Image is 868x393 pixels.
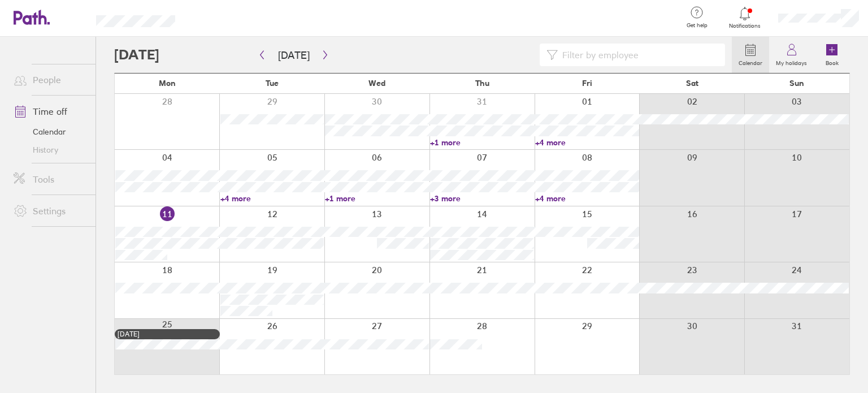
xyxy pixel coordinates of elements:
[582,79,592,88] span: Fri
[558,44,718,66] input: Filter by employee
[475,79,489,88] span: Thu
[769,57,814,67] label: My holidays
[368,79,385,88] span: Wed
[535,193,639,204] a: +4 more
[5,141,96,159] a: History
[266,79,279,88] span: Tue
[5,100,96,123] a: Time off
[5,200,96,222] a: Settings
[430,137,534,148] a: +1 more
[535,137,639,148] a: +4 more
[679,22,715,29] span: Get help
[220,193,324,204] a: +4 more
[5,168,96,191] a: Tools
[789,79,804,88] span: Sun
[5,123,96,141] a: Calendar
[430,193,534,204] a: +3 more
[814,37,850,73] a: Book
[727,23,763,29] span: Notifications
[769,37,814,73] a: My holidays
[269,46,319,64] button: [DATE]
[325,193,429,204] a: +1 more
[159,79,176,88] span: Mon
[732,57,769,67] label: Calendar
[727,6,763,29] a: Notifications
[819,57,845,67] label: Book
[732,37,769,73] a: Calendar
[686,79,698,88] span: Sat
[118,330,217,338] div: [DATE]
[5,68,96,91] a: People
